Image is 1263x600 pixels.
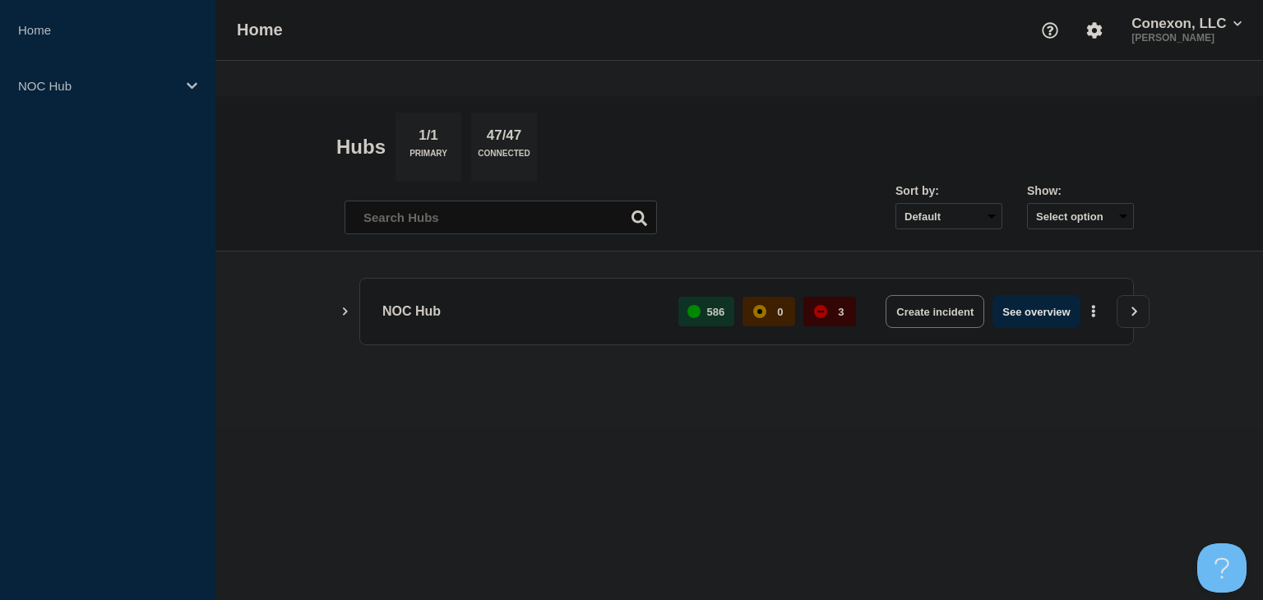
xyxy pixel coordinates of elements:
[707,306,725,318] p: 586
[777,306,783,318] p: 0
[838,306,844,318] p: 3
[480,127,528,149] p: 47/47
[814,305,827,318] div: down
[413,127,445,149] p: 1/1
[382,295,659,328] p: NOC Hub
[1077,13,1112,48] button: Account settings
[687,305,701,318] div: up
[1083,297,1104,327] button: More actions
[341,306,349,318] button: Show Connected Hubs
[345,201,657,234] input: Search Hubs
[1027,203,1134,229] button: Select option
[1128,16,1245,32] button: Conexon, LLC
[1027,184,1134,197] div: Show:
[1117,295,1150,328] button: View
[409,149,447,166] p: Primary
[478,149,530,166] p: Connected
[895,184,1002,197] div: Sort by:
[886,295,984,328] button: Create incident
[753,305,766,318] div: affected
[895,203,1002,229] select: Sort by
[237,21,283,39] h1: Home
[18,79,176,93] p: NOC Hub
[992,295,1080,328] button: See overview
[336,136,386,159] h2: Hubs
[1128,32,1245,44] p: [PERSON_NAME]
[1197,543,1247,593] iframe: Help Scout Beacon - Open
[1033,13,1067,48] button: Support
